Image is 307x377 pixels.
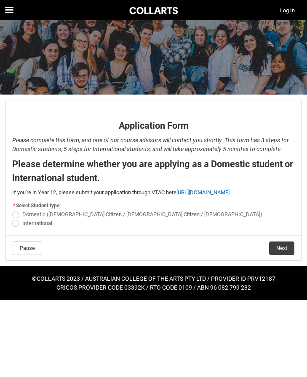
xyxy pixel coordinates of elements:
[12,106,91,114] strong: Application Form - Page 1
[13,203,15,209] abbr: required
[269,241,294,255] button: Next
[16,203,61,209] span: Select Student type:
[12,137,289,152] em: Please complete this form, and one of our course advisors will contact you shortly. This form has...
[22,211,262,217] span: Domestic ([DEMOGRAPHIC_DATA] Citizen / [DEMOGRAPHIC_DATA] Citizen / [DEMOGRAPHIC_DATA])
[13,241,42,255] button: Pause
[22,220,52,226] span: International
[12,159,293,183] strong: Please determine whether you are applying as a Domestic student or International student.
[12,188,295,197] p: If you're in Year 12, please submit your application through VTAC here
[273,4,302,17] button: Log In
[5,100,302,261] article: REDU_Application_Form_for_Applicant flow
[119,120,189,131] strong: Application Form
[176,189,230,195] a: [URL][DOMAIN_NAME]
